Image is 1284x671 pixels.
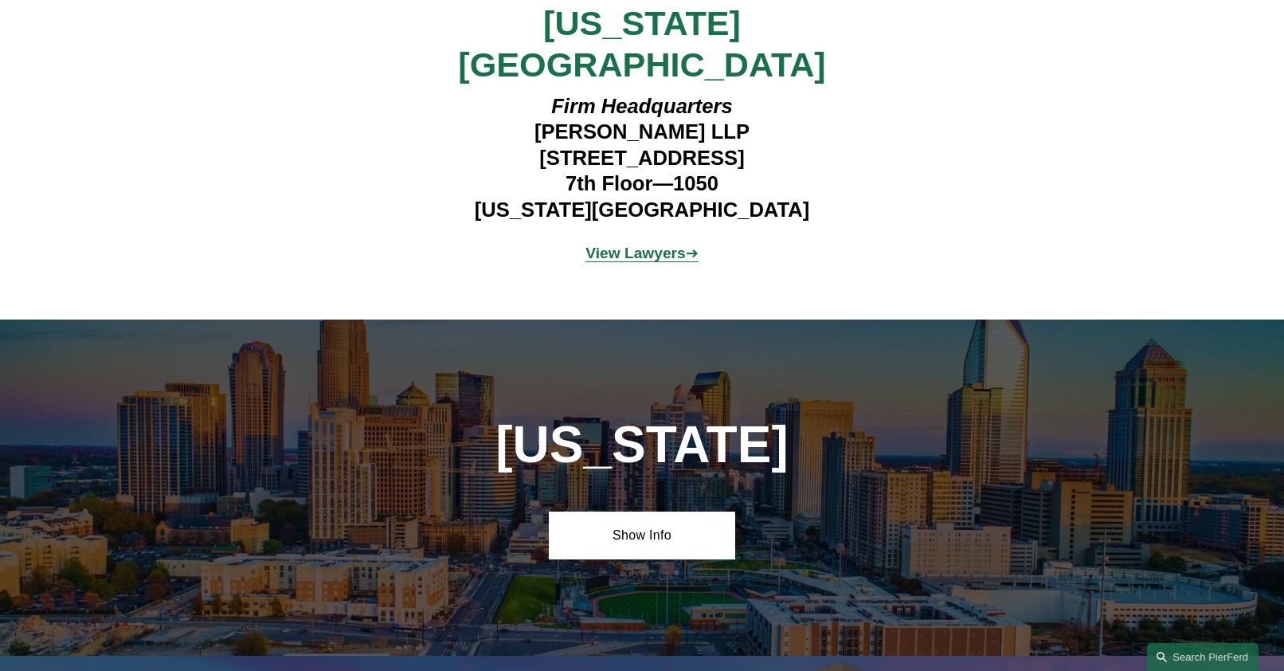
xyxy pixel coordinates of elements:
em: Firm Headquarters [551,95,733,117]
strong: View Lawyers [585,245,686,261]
a: View Lawyers➔ [585,245,699,261]
h4: [PERSON_NAME] LLP [STREET_ADDRESS] 7th Floor—1050 [US_STATE][GEOGRAPHIC_DATA] [409,93,874,222]
h1: [US_STATE] [409,416,874,474]
span: ➔ [585,245,699,261]
a: Search this site [1147,643,1259,671]
span: [US_STATE][GEOGRAPHIC_DATA] [458,4,825,84]
a: Show Info [549,512,734,559]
